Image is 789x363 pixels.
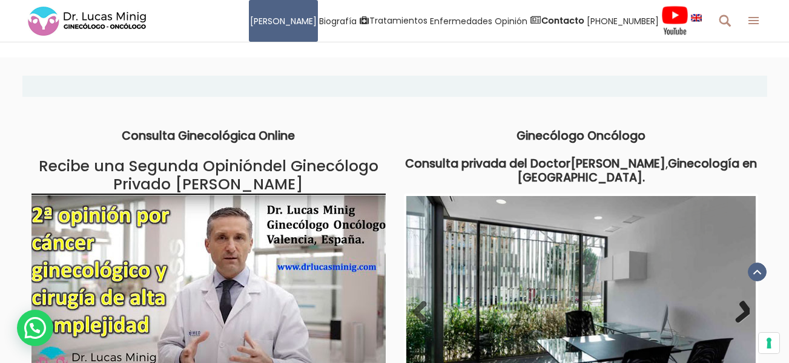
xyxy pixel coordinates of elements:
div: WhatsApp contact [17,310,53,346]
button: Sus preferencias de consentimiento para tecnologías de seguimiento [759,333,779,353]
strong: Contacto [541,15,584,27]
strong: Ginecólogo Oncólogo [517,128,645,144]
h2: del Ginecólogo Privado [PERSON_NAME] [31,157,386,194]
strong: Consulta Ginecológica Online [122,128,295,144]
strong: Ginecología en [GEOGRAPHIC_DATA]. [517,155,757,186]
span: [PERSON_NAME] [250,14,317,28]
span: [PHONE_NUMBER] [587,14,659,28]
strong: [PERSON_NAME] [570,155,665,172]
span: Enfermedades [430,14,492,28]
a: Previous [412,301,437,325]
span: Biografía [319,14,357,28]
img: language english [691,14,702,21]
a: Recibe una Segunda Opinión [39,155,263,177]
span: Opinión [495,14,527,28]
a: Next [725,301,750,325]
h2: , [404,157,758,185]
img: Videos Youtube Ginecología [661,5,688,36]
span: Tratamientos [369,14,428,28]
strong: Consulta privada del Doctor [405,155,570,172]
